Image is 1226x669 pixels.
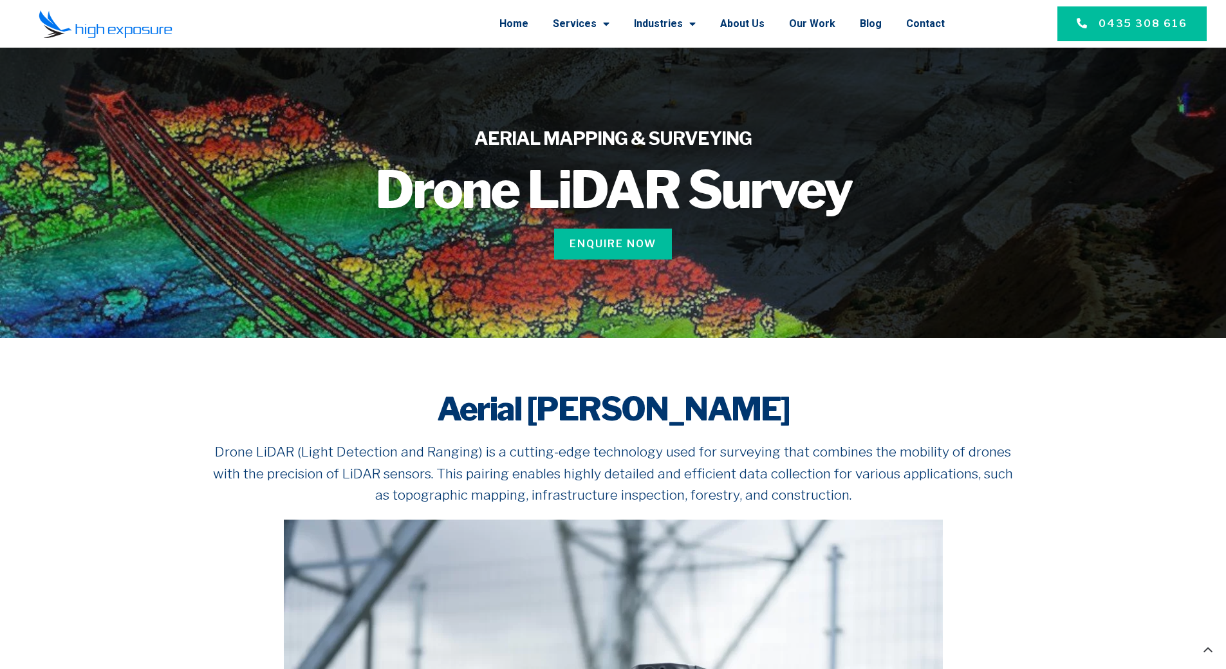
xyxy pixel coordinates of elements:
[228,126,998,151] h4: AERIAL MAPPING & SURVEYING
[554,229,672,259] a: Enquire Now
[1099,16,1187,32] span: 0435 308 616
[570,236,656,252] span: Enquire Now
[39,10,172,39] img: Final-Logo copy
[789,7,835,41] a: Our Work
[208,441,1019,506] p: Drone LiDAR (Light Detection and Ranging) is a cutting-edge technology used for surveying that co...
[860,7,882,41] a: Blog
[553,7,609,41] a: Services
[228,164,998,216] h1: Drone LiDAR Survey
[906,7,945,41] a: Contact
[208,390,1019,428] h2: Aerial [PERSON_NAME]
[499,7,528,41] a: Home
[634,7,696,41] a: Industries
[209,7,945,41] nav: Menu
[1057,6,1207,41] a: 0435 308 616
[720,7,765,41] a: About Us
